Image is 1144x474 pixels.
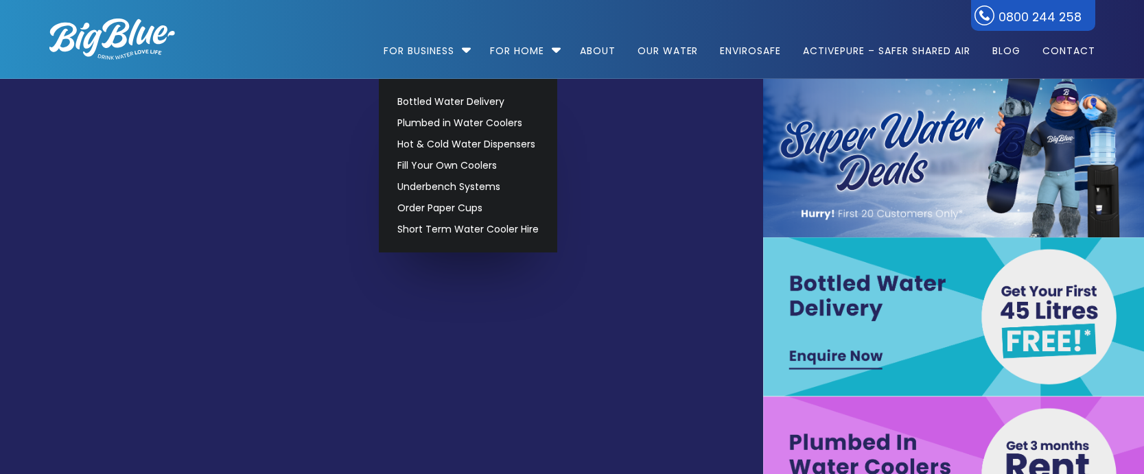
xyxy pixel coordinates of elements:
[391,176,545,198] a: Underbench Systems
[49,19,175,60] img: logo
[391,198,545,219] a: Order Paper Cups
[391,219,545,240] a: Short Term Water Cooler Hire
[391,155,545,176] a: Fill Your Own Coolers
[391,112,545,134] a: Plumbed in Water Coolers
[391,134,545,155] a: Hot & Cold Water Dispensers
[391,91,545,112] a: Bottled Water Delivery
